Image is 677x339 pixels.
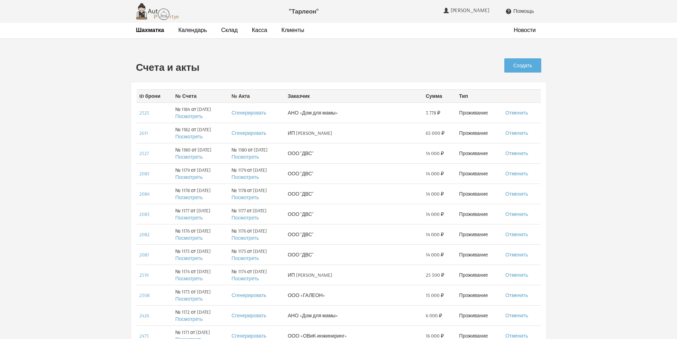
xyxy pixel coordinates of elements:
th: Сумма [423,89,456,102]
a: Посмотреть [175,154,203,160]
td: № 1180 от [DATE] [229,143,285,163]
th: Тип [456,89,503,102]
span: 14 000 ₽ [426,251,444,258]
td: № 1172 от [DATE] [172,305,229,325]
th: Заказчик [285,89,423,102]
a: Отменить [505,211,528,217]
td: № 1177 от [DATE] [172,204,229,224]
a: Посмотреть [175,113,203,120]
td: ООО "ДВС" [285,224,423,244]
a: Посмотреть [175,255,203,261]
a: Отменить [505,312,528,319]
a: Сгенерировать [231,312,266,319]
a: Посмотреть [175,235,203,241]
a: Отменить [505,130,528,136]
a: Посмотреть [231,275,259,282]
a: 2085 [139,170,150,177]
td: № 1184 от [DATE] [172,102,229,123]
td: № 1173 от [DATE] [172,285,229,305]
a: Сгенерировать [231,292,266,298]
i:  [505,8,512,15]
td: № 1176 от [DATE] [229,224,285,244]
td: № 1182 от [DATE] [172,123,229,143]
a: 2475 [139,333,149,339]
span: 3 778 ₽ [426,109,440,116]
span: Помощь [514,8,534,14]
td: ООО "ДВС" [285,163,423,184]
td: Проживание [456,244,503,265]
a: 2508 [139,292,150,298]
td: ООО "ДВС" [285,184,423,204]
span: 25 500 ₽ [426,271,444,279]
td: ИП [PERSON_NAME] [285,123,423,143]
td: № 1176 от [DATE] [172,224,229,244]
span: 6 000 ₽ [426,312,442,319]
a: Посмотреть [175,174,203,180]
td: № 1178 от [DATE] [229,184,285,204]
th: № Акта [229,89,285,102]
th: ID брони [136,89,173,102]
td: № 1178 от [DATE] [172,184,229,204]
td: Проживание [456,204,503,224]
span: 65 000 ₽ [426,129,445,137]
a: 2527 [139,150,149,157]
td: № 1174 от [DATE] [172,265,229,285]
td: Проживание [456,123,503,143]
a: Создать [504,58,541,73]
td: Проживание [456,143,503,163]
td: № 1175 от [DATE] [172,244,229,265]
a: Посмотреть [175,133,203,140]
a: Посмотреть [231,214,259,221]
td: ООО "ДВС" [285,244,423,265]
h2: Счета и акты [136,62,437,73]
a: 2084 [139,191,150,197]
a: 2083 [139,211,150,217]
a: Отменить [505,251,528,258]
td: ИП [PERSON_NAME] [285,265,423,285]
span: 14 000 ₽ [426,170,444,177]
a: Посмотреть [231,174,259,180]
td: Проживание [456,305,503,325]
td: АНО «Дом для мамы» [285,305,423,325]
td: ООО «ГАЛЕОН» [285,285,423,305]
th: № Счета [172,89,229,102]
span: 14 000 ₽ [426,211,444,218]
strong: Шахматка [136,26,164,33]
a: Клиенты [281,26,304,34]
a: Отменить [505,110,528,116]
td: Проживание [456,224,503,244]
a: Посмотреть [175,316,203,322]
a: Сгенерировать [231,333,266,339]
td: № 1179 от [DATE] [229,163,285,184]
td: № 1179 от [DATE] [172,163,229,184]
a: Посмотреть [231,194,259,201]
a: Отменить [505,272,528,278]
a: Отменить [505,231,528,238]
a: Касса [252,26,267,34]
td: Проживание [456,163,503,184]
a: 2082 [139,231,150,238]
td: Проживание [456,102,503,123]
a: Склад [221,26,237,34]
a: 2519 [139,272,149,278]
a: Сгенерировать [231,110,266,116]
a: Отменить [505,333,528,339]
a: Посмотреть [175,275,203,282]
span: 14 000 ₽ [426,150,444,157]
td: Проживание [456,285,503,305]
a: Отменить [505,191,528,197]
a: Посмотреть [175,214,203,221]
span: 14 000 ₽ [426,190,444,197]
a: Отменить [505,170,528,177]
td: Проживание [456,265,503,285]
td: АНО «Дом для мамы» [285,102,423,123]
td: ООО "ДВС" [285,143,423,163]
span: 14 000 ₽ [426,231,444,238]
a: 2081 [139,251,149,258]
a: Посмотреть [175,194,203,201]
a: 2426 [139,312,149,319]
a: Шахматка [136,26,164,34]
a: Посмотреть [175,296,203,302]
td: № 1174 от [DATE] [229,265,285,285]
a: Новости [514,26,536,34]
